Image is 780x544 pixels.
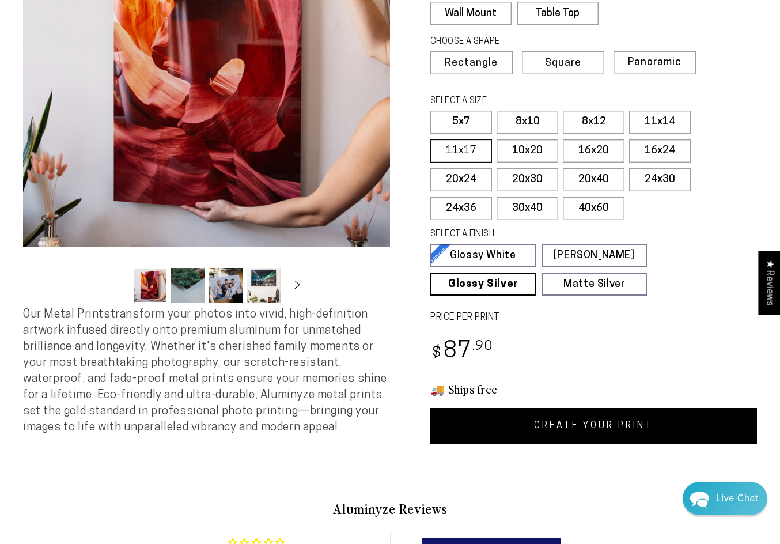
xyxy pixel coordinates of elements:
[285,273,310,298] button: Slide right
[430,311,757,324] label: PRICE PER PRINT
[430,168,492,191] label: 20x24
[430,2,512,25] label: Wall Mount
[445,58,498,69] span: Rectangle
[629,111,691,134] label: 11x14
[683,482,767,515] div: Chat widget toggle
[430,244,536,267] a: Glossy White
[247,268,281,303] button: Load image 4 in gallery view
[563,197,624,220] label: 40x60
[563,111,624,134] label: 8x12
[432,346,442,361] span: $
[430,95,622,108] legend: SELECT A SIZE
[104,273,129,298] button: Slide left
[472,340,493,353] sup: .90
[430,381,757,396] h3: 🚚 Ships free
[545,58,581,69] span: Square
[497,168,558,191] label: 20x30
[563,139,624,163] label: 16x20
[430,139,492,163] label: 11x17
[542,273,647,296] a: Matte Silver
[430,408,757,444] a: CREATE YOUR PRINT
[758,251,780,315] div: Click to open Judge.me floating reviews tab
[497,197,558,220] label: 30x40
[430,197,492,220] label: 24x36
[54,499,726,519] h2: Aluminyze Reviews
[430,36,589,48] legend: CHOOSE A SHAPE
[430,341,493,363] bdi: 87
[628,57,681,68] span: Panoramic
[497,139,558,163] label: 10x20
[132,268,167,303] button: Load image 1 in gallery view
[23,309,387,433] span: Our Metal Prints transform your photos into vivid, high-definition artwork infused directly onto ...
[517,2,599,25] label: Table Top
[563,168,624,191] label: 20x40
[430,273,536,296] a: Glossy Silver
[629,168,691,191] label: 24x30
[171,268,205,303] button: Load image 2 in gallery view
[430,228,622,241] legend: SELECT A FINISH
[497,111,558,134] label: 8x10
[209,268,243,303] button: Load image 3 in gallery view
[430,111,492,134] label: 5x7
[716,482,758,515] div: Contact Us Directly
[629,139,691,163] label: 16x24
[542,244,647,267] a: [PERSON_NAME]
